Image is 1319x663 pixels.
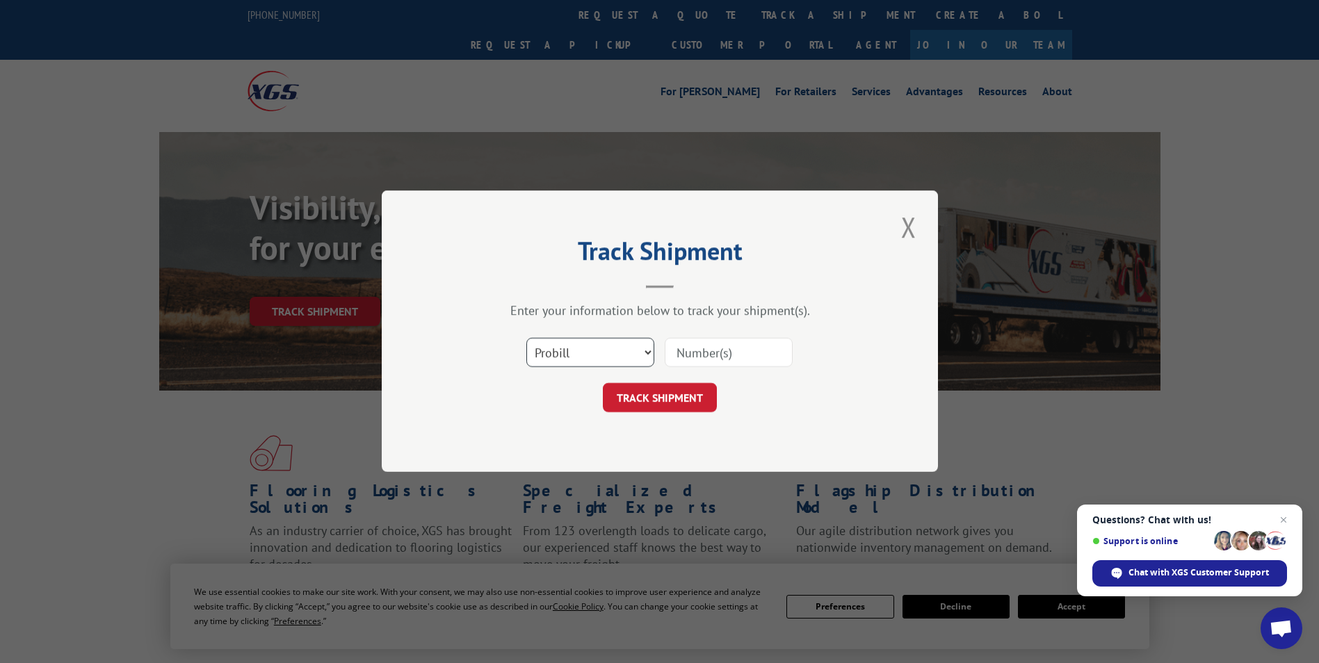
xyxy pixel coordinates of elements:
[1092,560,1287,587] span: Chat with XGS Customer Support
[1092,536,1209,546] span: Support is online
[1261,607,1302,649] a: Open chat
[1092,514,1287,525] span: Questions? Chat with us!
[451,303,868,319] div: Enter your information below to track your shipment(s).
[897,208,921,246] button: Close modal
[451,241,868,268] h2: Track Shipment
[1128,566,1269,579] span: Chat with XGS Customer Support
[603,384,717,413] button: TRACK SHIPMENT
[665,338,793,368] input: Number(s)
